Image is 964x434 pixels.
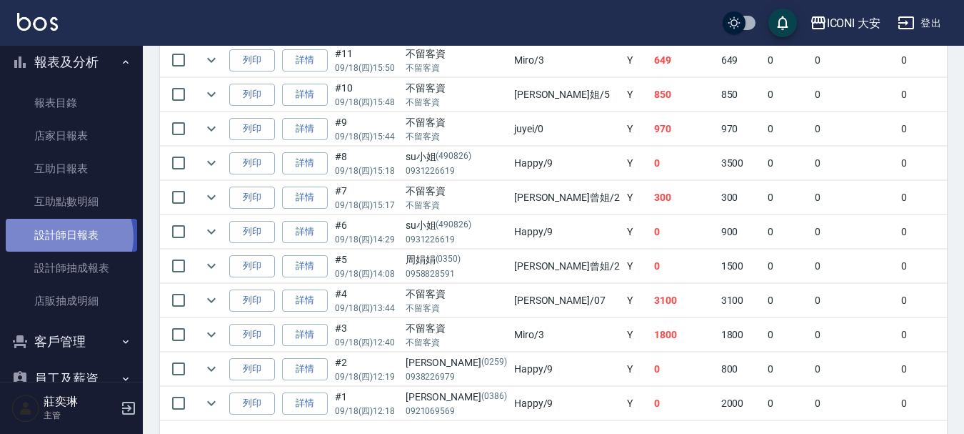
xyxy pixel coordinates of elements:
p: 主管 [44,409,116,422]
p: (0350) [436,252,461,267]
td: 1800 [651,318,718,352]
p: 09/18 (四) 12:40 [335,336,398,349]
td: 0 [651,352,718,386]
p: 0938226979 [406,370,507,383]
p: 0931226619 [406,164,507,177]
a: 詳情 [282,84,328,106]
td: Happy /9 [511,352,623,386]
td: 0 [764,147,811,180]
td: 2000 [718,387,765,420]
p: (490826) [436,149,471,164]
p: 09/18 (四) 14:29 [335,233,398,246]
img: Logo [17,13,58,31]
td: Y [623,44,651,77]
td: 800 [718,352,765,386]
td: 0 [811,387,898,420]
p: 不留客資 [406,96,507,109]
td: 3500 [718,147,765,180]
div: 不留客資 [406,287,507,302]
div: 不留客資 [406,46,507,61]
button: ICONI 大安 [804,9,887,38]
p: 不留客資 [406,130,507,143]
td: #4 [331,284,402,317]
td: Happy /9 [511,387,623,420]
p: 0958828591 [406,267,507,280]
td: 0 [764,387,811,420]
td: 0 [811,147,898,180]
td: Y [623,284,651,317]
a: 詳情 [282,118,328,140]
p: 09/18 (四) 15:18 [335,164,398,177]
button: 列印 [229,152,275,174]
a: 詳情 [282,152,328,174]
a: 報表目錄 [6,87,137,119]
td: 1500 [718,250,765,283]
div: su小姐 [406,149,507,164]
td: 0 [811,318,898,352]
div: 不留客資 [406,184,507,199]
p: 09/18 (四) 15:48 [335,96,398,109]
button: 列印 [229,84,275,106]
td: #7 [331,181,402,214]
p: (490826) [436,218,471,233]
a: 互助點數明細 [6,185,137,218]
td: 0 [764,318,811,352]
p: 不留客資 [406,336,507,349]
button: 列印 [229,290,275,312]
td: 0 [811,352,898,386]
td: 0 [651,387,718,420]
td: #5 [331,250,402,283]
td: 0 [811,44,898,77]
p: 不留客資 [406,199,507,212]
div: su小姐 [406,218,507,233]
h5: 莊奕琳 [44,395,116,409]
button: expand row [201,255,222,277]
button: expand row [201,324,222,345]
td: 0 [811,215,898,249]
td: Y [623,352,651,386]
td: 0 [764,112,811,146]
a: 店家日報表 [6,119,137,152]
td: 300 [651,181,718,214]
td: 0 [764,250,811,283]
button: 列印 [229,358,275,380]
p: 09/18 (四) 13:44 [335,302,398,315]
td: 0 [764,78,811,112]
td: 970 [651,112,718,146]
a: 詳情 [282,358,328,380]
td: Y [623,112,651,146]
td: 0 [811,250,898,283]
a: 詳情 [282,49,328,71]
a: 互助日報表 [6,152,137,185]
button: expand row [201,187,222,208]
a: 詳情 [282,324,328,346]
a: 設計師日報表 [6,219,137,252]
td: Y [623,250,651,283]
td: #11 [331,44,402,77]
button: save [768,9,797,37]
td: 0 [811,284,898,317]
td: 3100 [718,284,765,317]
a: 詳情 [282,221,328,243]
div: ICONI 大安 [827,14,881,32]
td: 0 [651,215,718,249]
button: 列印 [229,393,275,415]
button: expand row [201,393,222,414]
button: 員工及薪資 [6,360,137,398]
td: Miro /3 [511,44,623,77]
td: 850 [718,78,765,112]
p: 0931226619 [406,233,507,246]
a: 詳情 [282,187,328,209]
td: 1800 [718,318,765,352]
a: 詳情 [282,393,328,415]
p: 09/18 (四) 15:44 [335,130,398,143]
td: 0 [811,78,898,112]
p: 09/18 (四) 12:18 [335,405,398,418]
button: 登出 [892,10,947,36]
p: 09/18 (四) 15:50 [335,61,398,74]
button: 列印 [229,324,275,346]
td: Happy /9 [511,215,623,249]
td: 970 [718,112,765,146]
td: Miro /3 [511,318,623,352]
p: 09/18 (四) 12:19 [335,370,398,383]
